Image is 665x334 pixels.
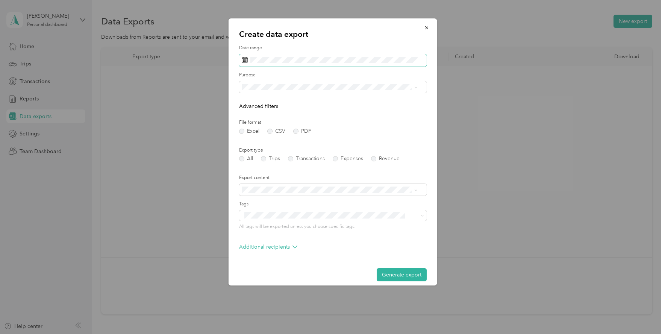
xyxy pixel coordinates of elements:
label: All [239,156,253,161]
label: File format [239,119,426,126]
label: CSV [267,129,285,134]
p: Advanced filters [239,102,426,110]
label: Excel [239,129,259,134]
p: Additional recipients [239,243,297,251]
label: Purpose [239,72,426,79]
iframe: Everlance-gr Chat Button Frame [623,292,665,334]
label: Transactions [288,156,324,161]
label: Trips [261,156,280,161]
label: Tags [239,201,426,208]
label: Expenses [332,156,363,161]
p: All tags will be exported unless you choose specific tags. [239,223,426,230]
label: Revenue [371,156,399,161]
label: PDF [293,129,311,134]
button: Generate export [376,268,426,281]
label: Export type [239,147,426,154]
label: Date range [239,45,426,52]
label: Export content [239,175,426,181]
p: Create data export [239,29,426,39]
